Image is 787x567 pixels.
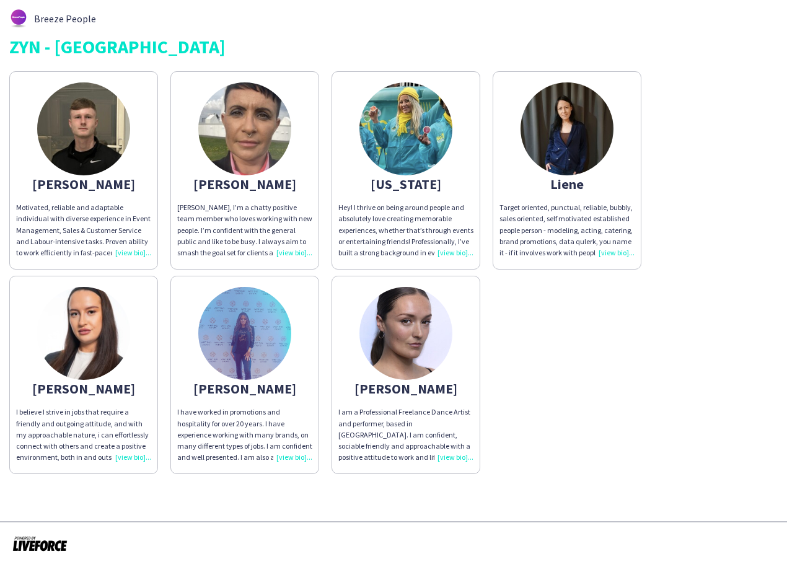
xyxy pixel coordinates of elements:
span: Hey! I thrive on being around people and absolutely love creating memorable experiences, whether ... [338,203,473,359]
div: I have worked in promotions and hospitality for over 20 years. I have experience working with man... [177,407,312,463]
img: thumb-62876bd588459.png [9,9,28,28]
div: ZYN - [GEOGRAPHIC_DATA] [9,37,778,56]
div: [PERSON_NAME] [16,383,151,394]
img: thumb-68242bebc787c.jpeg [198,82,291,175]
div: Liene [499,178,635,190]
div: [PERSON_NAME], I’m a chatty positive team member who loves working with new people. I’m confident... [177,202,312,258]
div: [PERSON_NAME] [16,178,151,190]
div: Target oriented, punctual, reliable, bubbly, sales oriented, self motivated established people pe... [499,202,635,258]
img: thumb-83029b86-43e5-4be2-a291-b74fcc505625.webp [198,287,291,380]
div: I believe I strive in jobs that require a friendly and outgoing attitude, and with my approachabl... [16,407,151,463]
img: thumb-5e00c065-d01e-488d-80c8-ad3b3415c3dc.png [359,82,452,175]
img: thumb-6763113b5ce68.jpg [521,82,613,175]
p: I’m also super passionate about travel, fitness, and football - and I love to cook for others whe... [338,202,473,258]
div: I am a Professional Freelance Dance Artist and performer, based in [GEOGRAPHIC_DATA]. I am confid... [338,407,473,463]
img: thumb-680a5f920f023.jpeg [37,82,130,175]
div: [PERSON_NAME] [177,178,312,190]
div: Motivated, reliable and adaptable individual with diverse experience in Event Management, Sales &... [16,202,151,258]
img: Powered by Liveforce [12,535,68,552]
span: Breeze People [34,13,96,24]
div: [US_STATE] [338,178,473,190]
img: thumb-6826142a532f6.jpeg [37,287,130,380]
img: thumb-6502ed758e20c.jpg [359,287,452,380]
div: [PERSON_NAME] [338,383,473,394]
div: [PERSON_NAME] [177,383,312,394]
